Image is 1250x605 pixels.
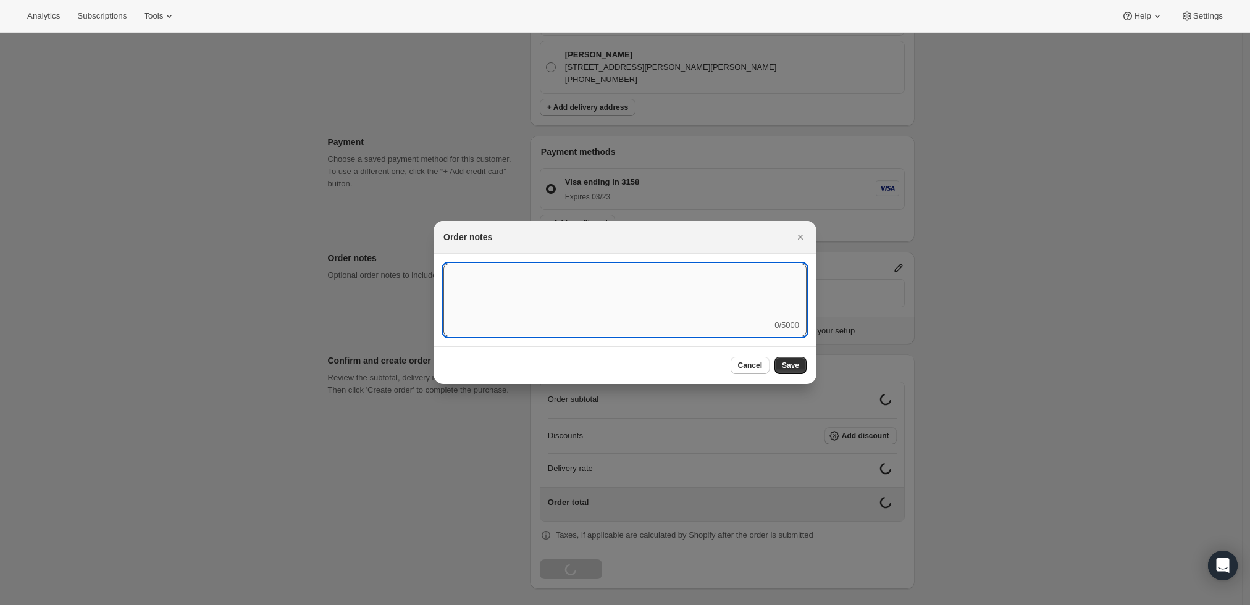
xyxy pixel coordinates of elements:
[77,11,127,21] span: Subscriptions
[1208,551,1238,580] div: Open Intercom Messenger
[1193,11,1223,21] span: Settings
[144,11,163,21] span: Tools
[1114,7,1170,25] button: Help
[792,228,809,246] button: Close
[443,231,492,243] h2: Order notes
[27,11,60,21] span: Analytics
[70,7,134,25] button: Subscriptions
[1134,11,1151,21] span: Help
[136,7,183,25] button: Tools
[738,361,762,370] span: Cancel
[774,357,807,374] button: Save
[782,361,799,370] span: Save
[20,7,67,25] button: Analytics
[1173,7,1230,25] button: Settings
[731,357,770,374] button: Cancel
